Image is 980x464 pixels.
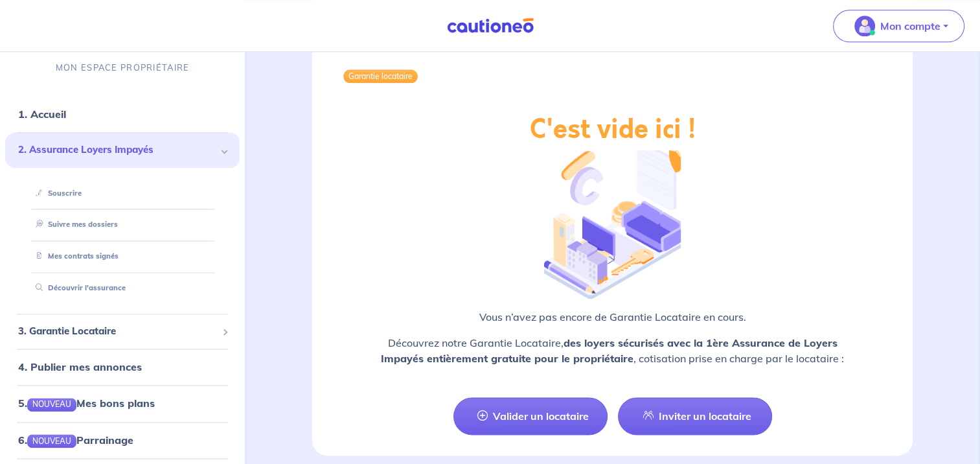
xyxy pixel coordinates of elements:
div: Suivre mes dossiers [21,215,224,236]
img: illu_account_valid_menu.svg [854,16,875,36]
p: Vous n’avez pas encore de Garantie Locataire en cours. [343,309,882,325]
a: 1. Accueil [18,108,66,121]
a: 4. Publier mes annonces [18,361,142,374]
div: Souscrire [21,183,224,204]
div: Découvrir l'assurance [21,278,224,299]
img: illu_empty_gl.png [544,140,680,299]
a: 5.NOUVEAUMes bons plans [18,397,155,410]
span: 2. Assurance Loyers Impayés [18,143,217,158]
a: Mes contrats signés [30,252,119,261]
a: Suivre mes dossiers [30,220,118,229]
p: Découvrez notre Garantie Locataire, , cotisation prise en charge par le locataire : [343,335,882,366]
div: 5.NOUVEAUMes bons plans [5,391,240,417]
a: Valider un locataire [453,397,608,435]
strong: des loyers sécurisés avec la 1ère Assurance de Loyers Impayés entièrement gratuite pour le propri... [381,336,838,365]
div: 1. Accueil [5,102,240,128]
a: Découvrir l'assurance [30,284,126,293]
img: Cautioneo [442,17,539,34]
div: 6.NOUVEAUParrainage [5,427,240,453]
p: Mon compte [880,18,940,34]
div: 4. Publier mes annonces [5,354,240,380]
p: MON ESPACE PROPRIÉTAIRE [56,62,189,75]
div: 3. Garantie Locataire [5,319,240,344]
div: 2. Assurance Loyers Impayés [5,133,240,168]
h2: C'est vide ici ! [530,114,696,145]
div: Garantie locataire [343,69,418,82]
div: Mes contrats signés [21,246,224,268]
a: Inviter un locataire [618,397,772,435]
a: 6.NOUVEAUParrainage [18,434,133,447]
span: 3. Garantie Locataire [18,324,217,339]
button: illu_account_valid_menu.svgMon compte [833,10,964,42]
a: Souscrire [30,189,82,198]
